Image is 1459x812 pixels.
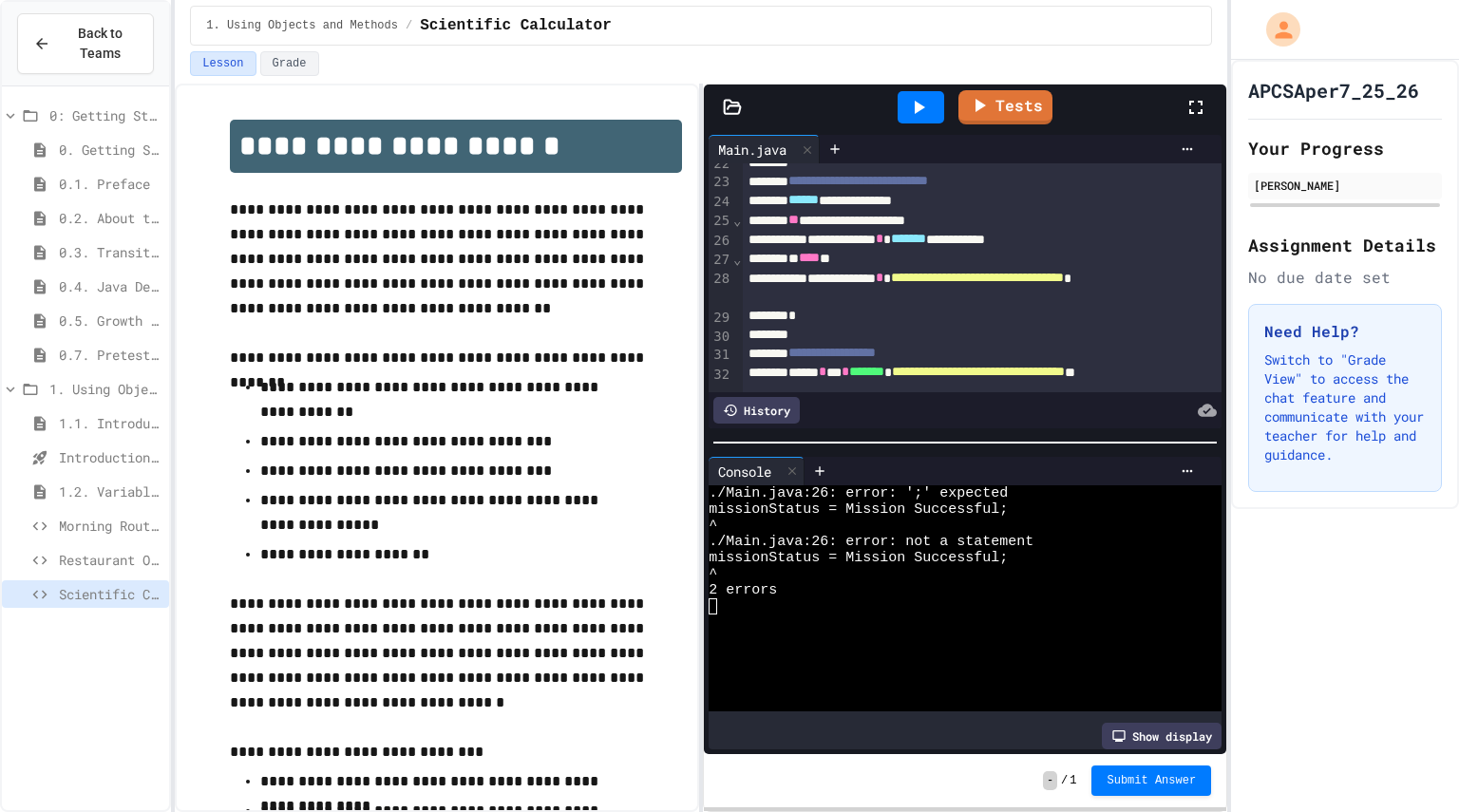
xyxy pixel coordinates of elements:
div: Main.java [709,140,796,160]
span: Morning Routine Fix [59,516,161,536]
span: Fold line [732,213,742,228]
div: 28 [709,270,732,309]
div: 29 [709,309,732,328]
div: Show display [1102,723,1222,749]
a: Tests [958,90,1052,124]
div: My Account [1246,8,1305,51]
button: Back to Teams [17,13,154,74]
button: Grade [260,51,319,76]
h3: Need Help? [1264,320,1426,343]
span: 0.5. Growth Mindset and Pair Programming [59,311,161,330]
div: 24 [709,193,732,212]
span: 0: Getting Started [49,105,161,125]
span: 1 [1070,773,1076,788]
span: 1. Using Objects and Methods [206,18,398,33]
span: 1.2. Variables and Data Types [59,482,161,501]
span: 1. Using Objects and Methods [49,379,161,399]
span: Scientific Calculator [420,14,612,37]
span: Restaurant Order System [59,550,161,570]
span: 0.7. Pretest for the AP CSA Exam [59,345,161,365]
button: Lesson [190,51,256,76]
h2: Assignment Details [1248,232,1442,258]
span: 0. Getting Started [59,140,161,160]
div: Console [709,462,781,482]
span: 0.2. About the AP CSA Exam [59,208,161,228]
span: / [1061,773,1068,788]
div: Console [709,457,805,485]
div: 27 [709,251,732,270]
span: missionStatus = Mission Successful; [709,501,1008,518]
span: 0.3. Transitioning from AP CSP to AP CSA [59,242,161,262]
div: No due date set [1248,266,1442,289]
div: 23 [709,173,732,192]
div: 32 [709,366,732,405]
div: 22 [709,155,732,174]
span: 1.1. Introduction to Algorithms, Programming, and Compilers [59,413,161,433]
span: Scientific Calculator [59,584,161,604]
span: - [1043,771,1057,790]
div: 26 [709,232,732,251]
div: 31 [709,346,732,365]
span: 0.1. Preface [59,174,161,194]
div: Main.java [709,135,820,163]
span: 0.4. Java Development Environments [59,276,161,296]
span: Submit Answer [1107,773,1196,788]
button: Submit Answer [1091,765,1211,796]
div: [PERSON_NAME] [1254,177,1436,194]
span: ^ [709,566,717,582]
span: 2 errors [709,582,777,598]
h2: Your Progress [1248,135,1442,161]
span: missionStatus = Mission Successful; [709,550,1008,566]
span: / [406,18,412,33]
div: 30 [709,328,732,347]
span: ./Main.java:26: error: not a statement [709,534,1033,550]
div: 25 [709,212,732,231]
p: Switch to "Grade View" to access the chat feature and communicate with your teacher for help and ... [1264,350,1426,464]
span: ./Main.java:26: error: ';' expected [709,485,1008,501]
h1: APCSAper7_25_26 [1248,77,1419,104]
span: Back to Teams [62,24,138,64]
span: ^ [709,518,717,534]
span: Fold line [732,252,742,267]
div: History [713,397,800,424]
span: Introduction to Algorithms, Programming, and Compilers [59,447,161,467]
